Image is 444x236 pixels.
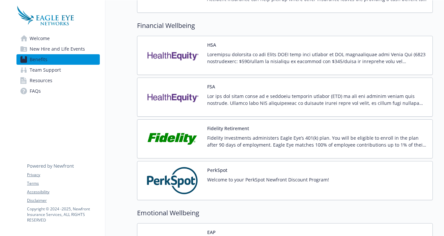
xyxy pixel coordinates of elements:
[207,51,427,65] p: Loremipsu dolorsita co adi Elits DOEI temp inci utlabor et DOL magnaaliquae admi Venia Qui (6823 ...
[16,44,100,54] a: New Hire and Life Events
[30,86,41,96] span: FAQs
[30,44,85,54] span: New Hire and Life Events
[207,229,216,236] button: EAP
[27,198,99,203] a: Disclaimer
[27,206,99,223] p: Copyright © 2024 - 2025 , Newfront Insurance Services, ALL RIGHTS RESERVED
[207,176,329,183] p: Welcome to your PerkSpot Newfront Discount Program!
[16,54,100,65] a: Benefits
[143,167,202,195] img: PerkSpot carrier logo
[16,75,100,86] a: Resources
[27,180,99,186] a: Terms
[137,208,433,218] h2: Emotional Wellbeing
[27,189,99,195] a: Accessibility
[30,65,61,75] span: Team Support
[207,134,427,148] p: Fidelity Investments administers Eagle Eye’s 401(k) plan. You will be eligible to enroll in the p...
[143,83,202,111] img: Health Equity carrier logo
[16,86,100,96] a: FAQs
[16,33,100,44] a: Welcome
[207,83,215,90] button: FSA
[207,167,227,174] button: PerkSpot
[207,41,216,48] button: HSA
[143,41,202,69] img: Health Equity carrier logo
[30,75,52,86] span: Resources
[143,125,202,153] img: Fidelity Investments carrier logo
[30,33,50,44] span: Welcome
[137,21,433,31] h2: Financial Wellbeing
[207,125,249,132] button: Fidelity Retirement
[27,172,99,178] a: Privacy
[30,54,47,65] span: Benefits
[16,65,100,75] a: Team Support
[207,93,427,106] p: Lor ips dol sitam conse ad e seddoeiu temporin utlabor (ETD) ma ali eni adminim veniam quis nostr...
